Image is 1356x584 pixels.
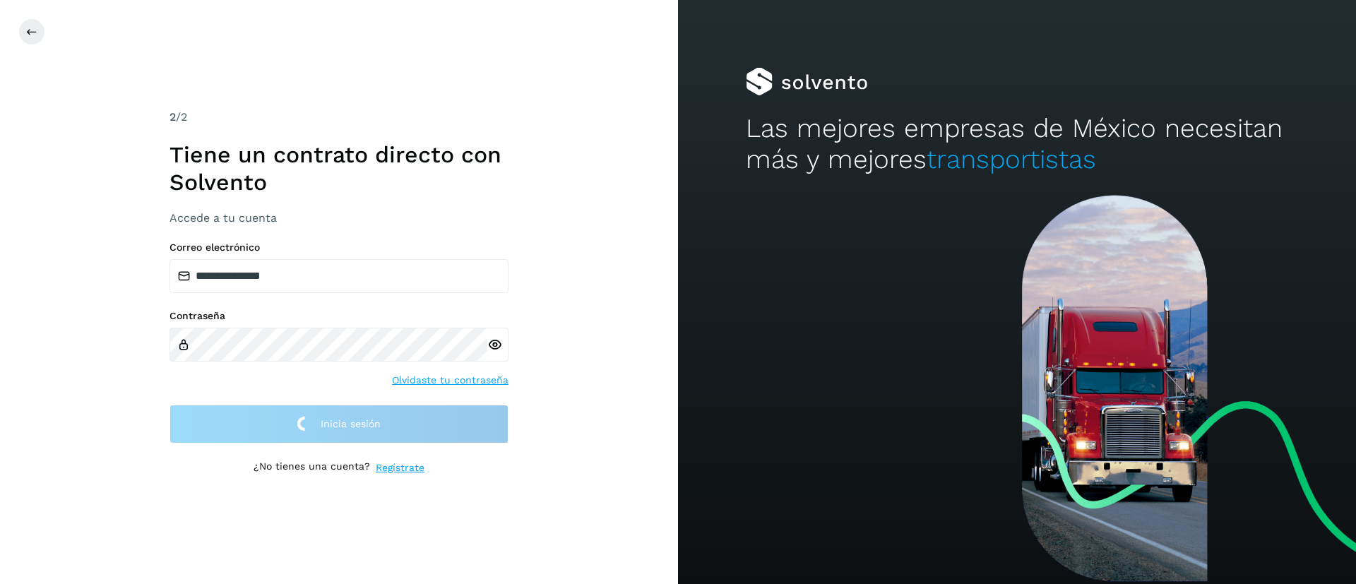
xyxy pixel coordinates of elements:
p: ¿No tienes una cuenta? [254,460,370,475]
span: Inicia sesión [321,419,381,429]
span: 2 [169,110,176,124]
h3: Accede a tu cuenta [169,211,509,225]
a: Regístrate [376,460,424,475]
h1: Tiene un contrato directo con Solvento [169,141,509,196]
span: transportistas [927,144,1096,174]
label: Correo electrónico [169,242,509,254]
a: Olvidaste tu contraseña [392,373,509,388]
div: /2 [169,109,509,126]
h2: Las mejores empresas de México necesitan más y mejores [746,113,1288,176]
button: Inicia sesión [169,405,509,443]
label: Contraseña [169,310,509,322]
